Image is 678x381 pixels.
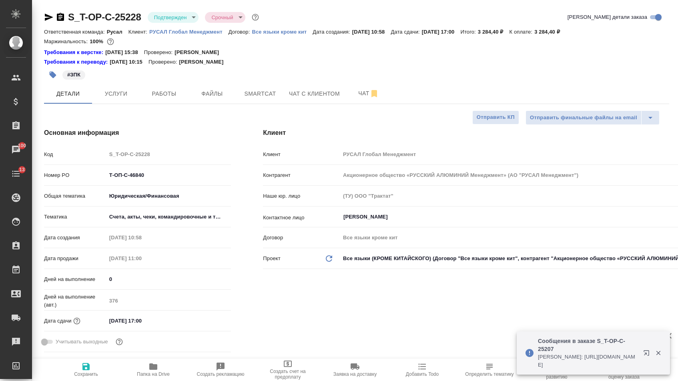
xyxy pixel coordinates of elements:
span: Сохранить [74,371,98,377]
p: Маржинальность: [44,38,90,44]
button: Сохранить [52,359,120,381]
p: [DATE] 15:38 [105,48,144,56]
button: Определить тематику [456,359,523,381]
div: split button [526,110,660,125]
p: Дата сдачи [44,317,72,325]
p: Проверено: [148,58,179,66]
p: Проект [263,255,281,263]
span: Файлы [193,89,231,99]
input: ✎ Введи что-нибудь [106,315,177,327]
span: Добавить Todo [406,371,439,377]
p: Все языки кроме кит [252,29,313,35]
svg: Отписаться [369,89,379,98]
a: РУСАЛ Глобал Менеджмент [149,28,229,35]
span: Детали [49,89,87,99]
p: Тематика [44,213,106,221]
a: 100 [2,140,30,160]
button: Подтвержден [152,14,189,21]
span: Определить тематику [465,371,514,377]
p: Договор: [229,29,252,35]
div: Юридическая/Финансовая [106,189,231,203]
p: Договор [263,234,340,242]
div: Нажми, чтобы открыть папку с инструкцией [44,58,110,66]
span: Smartcat [241,89,279,99]
a: Требования к верстке: [44,48,105,56]
button: Если добавить услуги и заполнить их объемом, то дата рассчитается автоматически [72,316,82,326]
p: Итого: [460,29,477,35]
p: Проверено: [144,48,175,56]
span: Создать счет на предоплату [259,369,317,380]
p: Дата сдачи: [391,29,421,35]
p: Дата создания [44,234,106,242]
button: Срочный [209,14,235,21]
input: Пустое поле [106,232,177,243]
p: Номер PO [44,171,106,179]
div: Нажми, чтобы открыть папку с инструкцией [44,48,105,56]
span: Чат с клиентом [289,89,340,99]
p: 100% [90,38,105,44]
button: Создать счет на предоплату [254,359,321,381]
button: Открыть в новой вкладке [638,345,658,364]
span: ЗПК [62,71,86,78]
div: Подтвержден [205,12,245,23]
input: ✎ Введи что-нибудь [106,169,231,181]
h4: Основная информация [44,128,231,138]
p: Контрагент [263,171,340,179]
a: Требования к переводу: [44,58,110,66]
p: Дата продажи [44,255,106,263]
p: Код [44,150,106,158]
p: [PERSON_NAME] [179,58,229,66]
p: Дата создания: [313,29,352,35]
p: Клиент: [128,29,149,35]
div: Счета, акты, чеки, командировочные и таможенные документы [106,210,231,224]
a: 13 [2,164,30,184]
p: Русал [107,29,128,35]
h4: Клиент [263,128,669,138]
p: Ответственная команда: [44,29,107,35]
p: Дней на выполнение [44,275,106,283]
p: Сообщения в заказе S_T-OP-C-25207 [538,337,638,353]
p: [PERSON_NAME] [175,48,225,56]
p: Клиент [263,150,340,158]
button: Папка на Drive [120,359,187,381]
p: Дней на выполнение (авт.) [44,293,106,309]
p: #ЗПК [67,71,80,79]
input: Пустое поле [106,295,231,307]
p: [DATE] 10:58 [352,29,391,35]
button: Скопировать ссылку [56,12,65,22]
input: ✎ Введи что-нибудь [106,273,231,285]
span: 100 [13,142,31,150]
a: S_T-OP-C-25228 [68,12,141,22]
p: [PERSON_NAME]: [URL][DOMAIN_NAME] [538,353,638,369]
p: Общая тематика [44,192,106,200]
p: [DATE] 10:15 [110,58,148,66]
button: Добавить Todo [389,359,456,381]
button: Добавить тэг [44,66,62,84]
span: Работы [145,89,183,99]
p: [DATE] 17:00 [422,29,461,35]
span: 13 [14,166,30,174]
span: Заявка на доставку [333,371,377,377]
p: РУСАЛ Глобал Менеджмент [149,29,229,35]
p: 3 284,40 ₽ [534,29,566,35]
span: Отправить КП [477,113,515,122]
span: Папка на Drive [137,371,170,377]
button: Отправить финальные файлы на email [526,110,642,125]
a: Все языки кроме кит [252,28,313,35]
p: Контактное лицо [263,214,340,222]
button: Создать рекламацию [187,359,254,381]
input: Пустое поле [106,148,231,160]
button: Выбери, если сб и вс нужно считать рабочими днями для выполнения заказа. [114,337,124,347]
input: Пустое поле [106,253,177,264]
p: 3 284,40 ₽ [478,29,510,35]
button: Доп статусы указывают на важность/срочность заказа [250,12,261,22]
button: Скопировать ссылку для ЯМессенджера [44,12,54,22]
span: Отправить финальные файлы на email [530,113,637,122]
button: Заявка на доставку [321,359,389,381]
button: 0.00 RUB; [105,36,116,47]
div: Подтвержден [148,12,199,23]
p: К оплате: [509,29,534,35]
button: Отправить КП [472,110,519,124]
span: [PERSON_NAME] детали заказа [568,13,647,21]
button: Закрыть [650,349,666,357]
